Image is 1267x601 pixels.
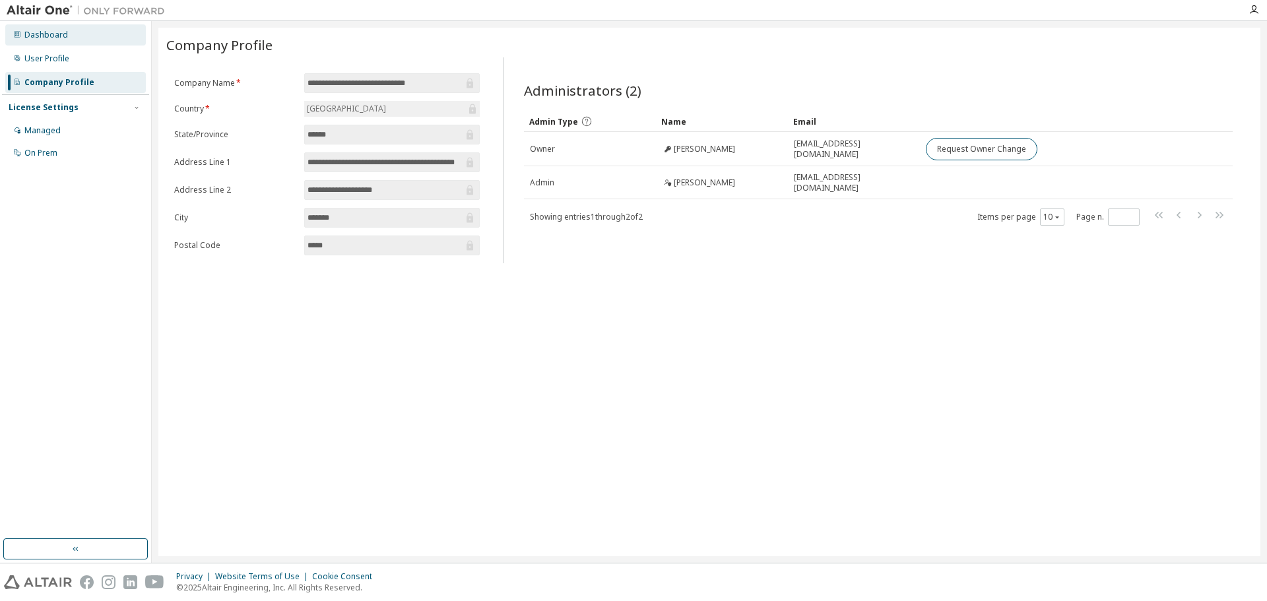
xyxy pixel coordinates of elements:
[215,571,312,582] div: Website Terms of Use
[530,144,555,154] span: Owner
[24,30,68,40] div: Dashboard
[312,571,380,582] div: Cookie Consent
[174,78,296,88] label: Company Name
[926,138,1037,160] button: Request Owner Change
[24,125,61,136] div: Managed
[304,101,480,117] div: [GEOGRAPHIC_DATA]
[674,177,735,188] span: [PERSON_NAME]
[1076,208,1140,226] span: Page n.
[24,53,69,64] div: User Profile
[793,111,915,132] div: Email
[524,81,641,100] span: Administrators (2)
[123,575,137,589] img: linkedin.svg
[661,111,783,132] div: Name
[174,104,296,114] label: Country
[9,102,79,113] div: License Settings
[174,185,296,195] label: Address Line 2
[4,575,72,589] img: altair_logo.svg
[674,144,735,154] span: [PERSON_NAME]
[102,575,115,589] img: instagram.svg
[145,575,164,589] img: youtube.svg
[24,77,94,88] div: Company Profile
[1043,212,1061,222] button: 10
[174,240,296,251] label: Postal Code
[794,172,914,193] span: [EMAIL_ADDRESS][DOMAIN_NAME]
[176,571,215,582] div: Privacy
[794,139,914,160] span: [EMAIL_ADDRESS][DOMAIN_NAME]
[174,129,296,140] label: State/Province
[529,116,578,127] span: Admin Type
[174,157,296,168] label: Address Line 1
[176,582,380,593] p: © 2025 Altair Engineering, Inc. All Rights Reserved.
[7,4,172,17] img: Altair One
[305,102,388,116] div: [GEOGRAPHIC_DATA]
[174,212,296,223] label: City
[24,148,57,158] div: On Prem
[530,211,643,222] span: Showing entries 1 through 2 of 2
[977,208,1064,226] span: Items per page
[530,177,554,188] span: Admin
[80,575,94,589] img: facebook.svg
[166,36,273,54] span: Company Profile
